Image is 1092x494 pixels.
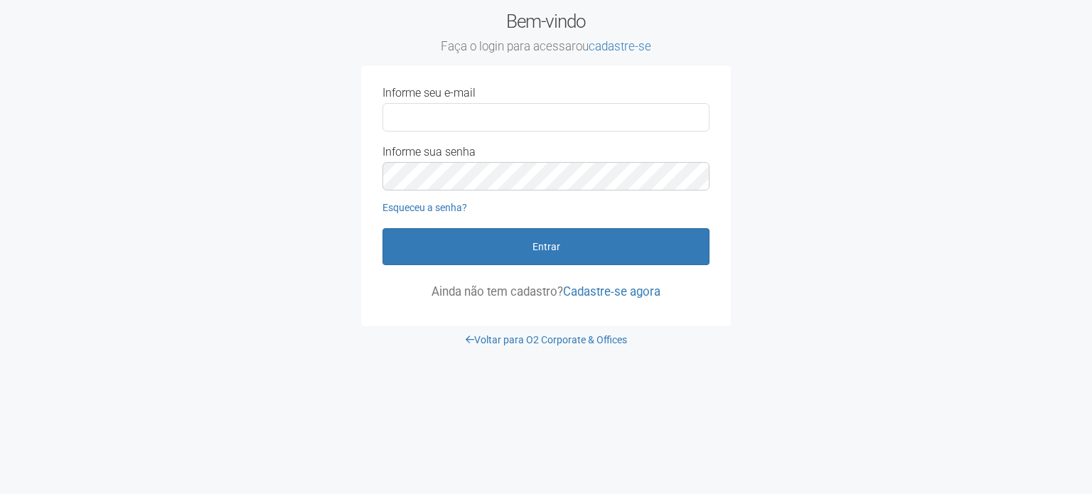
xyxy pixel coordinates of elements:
a: Voltar para O2 Corporate & Offices [466,334,627,345]
span: ou [576,39,651,53]
button: Entrar [382,228,710,265]
p: Ainda não tem cadastro? [382,285,710,298]
label: Informe sua senha [382,146,476,159]
h2: Bem-vindo [361,11,731,55]
a: cadastre-se [589,39,651,53]
label: Informe seu e-mail [382,87,476,100]
a: Cadastre-se agora [563,284,660,299]
small: Faça o login para acessar [361,39,731,55]
a: Esqueceu a senha? [382,202,467,213]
